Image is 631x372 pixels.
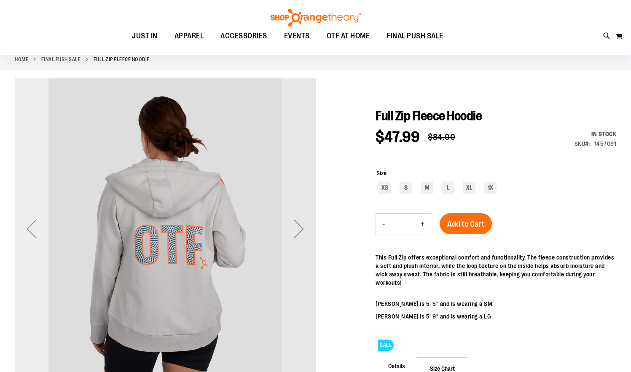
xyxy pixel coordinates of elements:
div: XL [463,182,475,194]
strong: Full Zip Fleece Hoodie [94,56,150,63]
p: [PERSON_NAME] is 5' 9" and is wearing a LG [376,312,616,321]
span: ACCESSORIES [220,27,267,45]
span: Size [376,170,387,177]
a: ACCESSORIES [212,27,276,46]
button: Decrease product quantity [376,214,391,235]
span: EVENTS [284,27,310,45]
div: 1457091 [594,139,617,148]
span: Add to Cart [447,219,484,229]
a: FINAL PUSH SALE [41,56,81,63]
a: FINAL PUSH SALE [378,27,452,45]
img: Shop Orangetheory [269,9,362,27]
span: Full Zip Fleece Hoodie [376,109,482,123]
div: 1X [484,182,497,194]
span: OTF AT HOME [327,27,370,45]
div: S [400,182,412,194]
span: JUST IN [132,27,158,45]
strong: SKU [575,140,591,147]
div: L [442,182,454,194]
button: Increase product quantity [414,214,431,235]
a: JUST IN [124,27,166,46]
a: APPAREL [166,27,212,46]
p: [PERSON_NAME] is 5' 5" and is wearing a SM [376,300,616,308]
span: FINAL PUSH SALE [387,27,443,45]
a: EVENTS [276,27,318,46]
button: Add to Cart [440,213,492,234]
div: XS [379,182,391,194]
span: $47.99 [376,128,419,146]
span: $84.00 [428,132,455,142]
span: SALE [378,340,394,351]
a: Home [15,56,28,63]
div: In stock [575,130,617,138]
a: OTF AT HOME [318,27,379,46]
span: APPAREL [175,27,204,45]
p: This Full Zip offers exceptional comfort and functionality. The fleece construction provides a so... [376,253,616,287]
input: Product quantity [391,214,414,234]
div: M [421,182,433,194]
div: Availability [575,130,617,138]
